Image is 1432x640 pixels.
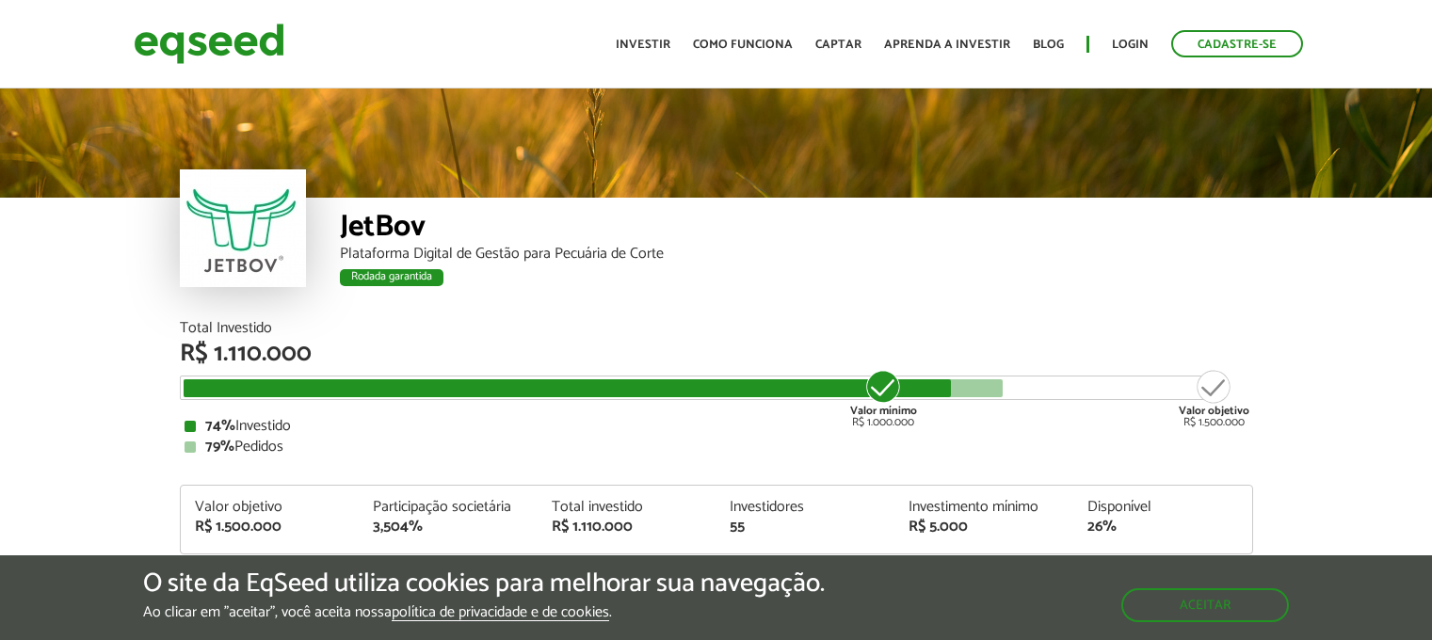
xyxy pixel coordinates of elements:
[815,39,861,51] a: Captar
[850,402,917,420] strong: Valor mínimo
[730,520,880,535] div: 55
[373,520,523,535] div: 3,504%
[884,39,1010,51] a: Aprenda a investir
[180,342,1253,366] div: R$ 1.110.000
[195,520,346,535] div: R$ 1.500.000
[180,321,1253,336] div: Total Investido
[185,419,1248,434] div: Investido
[143,569,825,599] h5: O site da EqSeed utiliza cookies para melhorar sua navegação.
[340,269,443,286] div: Rodada garantida
[205,434,234,459] strong: 79%
[1087,500,1238,515] div: Disponível
[909,500,1059,515] div: Investimento mínimo
[1171,30,1303,57] a: Cadastre-se
[1087,520,1238,535] div: 26%
[1179,402,1249,420] strong: Valor objetivo
[143,603,825,621] p: Ao clicar em "aceitar", você aceita nossa .
[1112,39,1149,51] a: Login
[373,500,523,515] div: Participação societária
[205,413,235,439] strong: 74%
[552,520,702,535] div: R$ 1.110.000
[730,500,880,515] div: Investidores
[1033,39,1064,51] a: Blog
[693,39,793,51] a: Como funciona
[134,19,284,69] img: EqSeed
[909,520,1059,535] div: R$ 5.000
[340,247,1253,262] div: Plataforma Digital de Gestão para Pecuária de Corte
[340,212,1253,247] div: JetBov
[195,500,346,515] div: Valor objetivo
[1179,368,1249,428] div: R$ 1.500.000
[616,39,670,51] a: Investir
[552,500,702,515] div: Total investido
[185,440,1248,455] div: Pedidos
[848,368,919,428] div: R$ 1.000.000
[1121,588,1289,622] button: Aceitar
[392,605,609,621] a: política de privacidade e de cookies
